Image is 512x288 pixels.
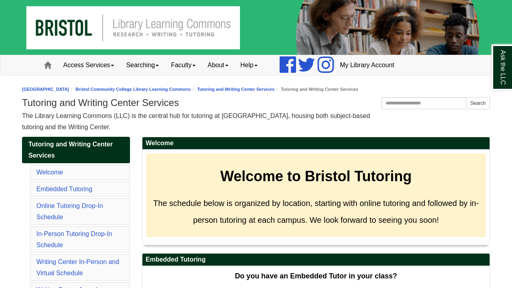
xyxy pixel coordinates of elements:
a: In-Person Tutoring Drop-In Schedule [36,230,112,248]
a: Access Services [57,55,120,75]
a: Embedded Tutoring [36,186,92,192]
button: Search [466,97,490,109]
nav: breadcrumb [22,86,490,93]
a: About [202,55,234,75]
a: Tutoring and Writing Center Services [197,87,274,92]
h2: Welcome [142,137,490,150]
a: Searching [120,55,165,75]
a: Online Tutoring Drop-In Schedule [36,202,103,220]
a: Welcome [36,169,63,176]
li: Tutoring and Writing Center Services [274,86,358,93]
a: My Library Account [334,55,400,75]
h2: Embedded Tutoring [142,254,490,266]
a: Faculty [165,55,202,75]
a: Bristol Community College Library Learning Commons [76,87,191,92]
span: The schedule below is organized by location, starting with online tutoring and followed by in-per... [153,199,479,224]
h1: Tutoring and Writing Center Services [22,97,490,108]
a: Help [234,55,264,75]
a: Tutoring and Writing Center Services [22,137,130,163]
strong: Welcome to Bristol Tutoring [220,168,412,184]
a: [GEOGRAPHIC_DATA] [22,87,69,92]
span: Tutoring and Writing Center Services [28,141,113,159]
strong: Do you have an Embedded Tutor in your class? [235,272,397,280]
span: The Library Learning Commons (LLC) is the central hub for tutoring at [GEOGRAPHIC_DATA], housing ... [22,112,370,130]
a: Writing Center In-Person and Virtual Schedule [36,258,119,276]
